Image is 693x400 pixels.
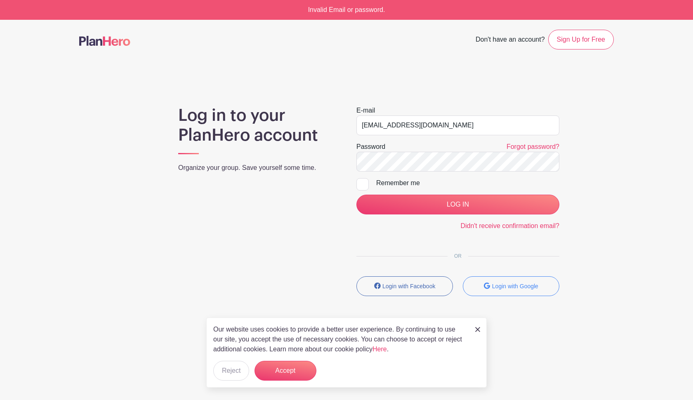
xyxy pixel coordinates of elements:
[372,346,387,353] a: Here
[476,31,545,49] span: Don't have an account?
[492,283,538,289] small: Login with Google
[548,30,614,49] a: Sign Up for Free
[356,276,453,296] button: Login with Facebook
[213,325,467,354] p: Our website uses cookies to provide a better user experience. By continuing to use our site, you ...
[448,253,468,259] span: OR
[463,276,559,296] button: Login with Google
[356,106,375,115] label: E-mail
[507,143,559,150] a: Forgot password?
[356,195,559,214] input: LOG IN
[382,283,435,289] small: Login with Facebook
[356,115,559,135] input: e.g. julie@eventco.com
[376,178,559,188] div: Remember me
[460,222,559,229] a: Didn't receive confirmation email?
[79,36,130,46] img: logo-507f7623f17ff9eddc593b1ce0a138ce2505c220e1c5a4e2b4648c50719b7d32.svg
[475,327,480,332] img: close_button-5f87c8562297e5c2d7936805f587ecaba9071eb48480494691a3f1689db116b3.svg
[178,106,337,145] h1: Log in to your PlanHero account
[356,142,385,152] label: Password
[255,361,316,381] button: Accept
[213,361,249,381] button: Reject
[178,163,337,173] p: Organize your group. Save yourself some time.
